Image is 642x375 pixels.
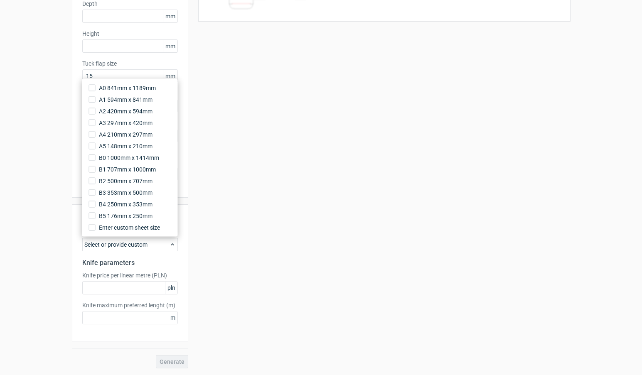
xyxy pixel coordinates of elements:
span: Enter custom sheet size [99,223,160,232]
span: B0 1000mm x 1414mm [99,154,159,162]
label: Knife maximum preferred lenght (m) [82,301,178,309]
div: Select or provide custom [82,238,178,251]
span: mm [163,40,177,52]
span: A4 210mm x 297mm [99,130,153,139]
span: m [168,311,177,324]
span: A1 594mm x 841mm [99,96,153,104]
label: Tuck flap size [82,59,178,68]
label: Height [82,29,178,38]
span: A0 841mm x 1189mm [99,84,156,92]
span: A2 420mm x 594mm [99,107,153,115]
span: B3 353mm x 500mm [99,189,153,197]
span: pln [165,282,177,294]
span: B4 250mm x 353mm [99,200,153,208]
span: A3 297mm x 420mm [99,119,153,127]
span: B1 707mm x 1000mm [99,165,156,174]
h2: Knife parameters [82,258,178,268]
span: B5 176mm x 250mm [99,212,153,220]
label: Knife price per linear metre (PLN) [82,271,178,279]
span: mm [163,10,177,22]
span: B2 500mm x 707mm [99,177,153,185]
span: mm [163,70,177,82]
span: A5 148mm x 210mm [99,142,153,150]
